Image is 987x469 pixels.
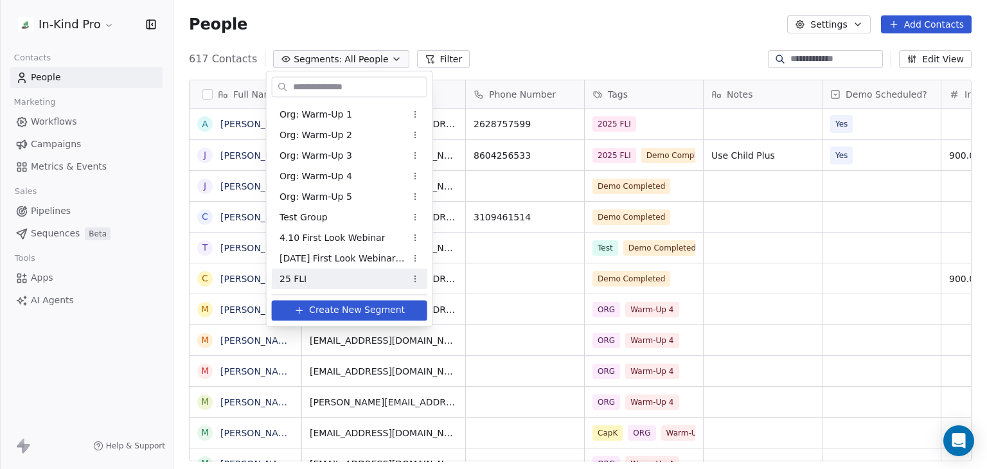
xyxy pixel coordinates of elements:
span: 4.10 First Look Webinar [280,231,385,245]
span: 25 FLI [280,272,307,286]
span: Org: Warm-Up 4 [280,170,352,183]
span: Create New Segment [309,303,405,317]
span: Org: Warm-Up 3 [280,149,352,163]
div: Suggestions [272,1,427,289]
button: Create New Segment [272,300,427,321]
span: Org: Warm-Up 1 [280,108,352,121]
span: Test Group [280,211,328,224]
span: Org: Warm-Up 5 [280,190,352,204]
span: [DATE] First Look Webinar Non-Attendees [280,252,405,265]
span: Org: Warm-Up 2 [280,128,352,142]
